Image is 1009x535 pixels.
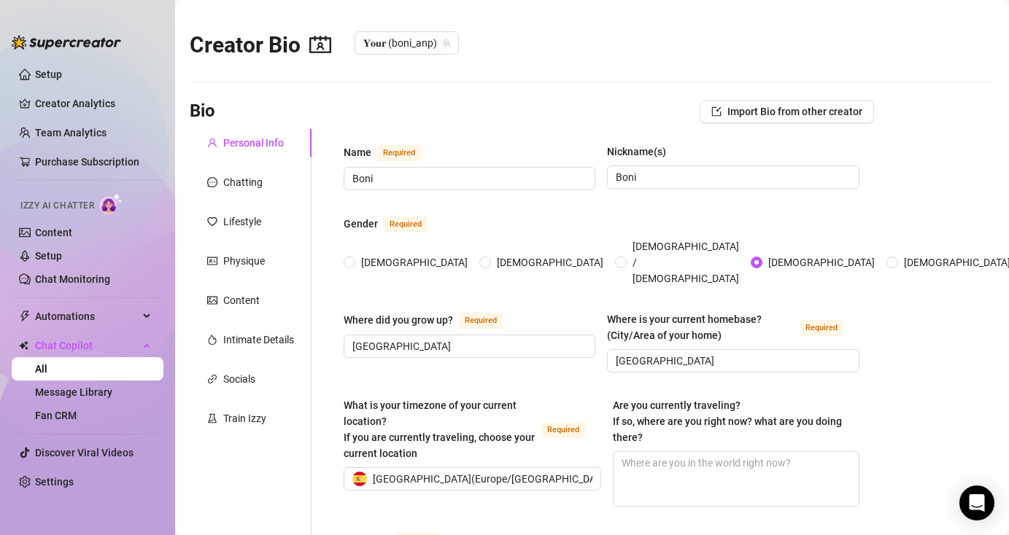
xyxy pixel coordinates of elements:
[384,216,428,233] span: Required
[700,100,874,123] button: Import Bio from other creator
[352,338,584,354] input: Where did you grow up?
[959,485,994,520] div: Open Intercom Messenger
[344,216,378,232] div: Gender
[223,371,255,387] div: Socials
[207,335,217,345] span: fire
[762,254,881,270] span: [DEMOGRAPHIC_DATA]
[35,305,139,328] span: Automations
[627,238,745,286] span: [DEMOGRAPHIC_DATA] / [DEMOGRAPHIC_DATA]
[35,127,107,138] a: Team Analytics
[207,295,217,305] span: picture
[223,410,266,426] div: Train Izzy
[800,320,843,336] span: Required
[223,292,260,308] div: Content
[35,410,77,421] a: Fan CRM
[35,150,152,173] a: Purchase Subscription
[352,171,584,187] input: Name
[541,422,585,438] span: Required
[344,312,453,328] div: Where did you grow up?
[344,144,437,161] label: Name
[20,199,94,213] span: Izzy AI Chatter
[373,468,614,490] span: [GEOGRAPHIC_DATA] ( Europe/[GEOGRAPHIC_DATA] )
[344,311,519,329] label: Where did you grow up?
[35,334,139,357] span: Chat Copilot
[207,374,217,384] span: link
[377,145,421,161] span: Required
[35,250,62,262] a: Setup
[442,39,451,47] span: team
[19,311,31,322] span: thunderbolt
[223,332,294,348] div: Intimate Details
[607,311,793,343] div: Where is your current homebase? (City/Area of your home)
[613,399,842,443] span: Are you currently traveling? If so, where are you right now? what are you doing there?
[616,169,847,185] input: Nickname(s)
[207,256,217,266] span: idcard
[309,34,331,55] span: contacts
[19,340,28,351] img: Chat Copilot
[12,35,121,50] img: logo-BBDzfeDw.svg
[35,386,112,398] a: Message Library
[607,144,666,160] div: Nickname(s)
[344,215,444,233] label: Gender
[352,472,367,486] img: es
[607,311,859,343] label: Where is your current homebase? (City/Area of your home)
[35,476,74,488] a: Settings
[607,144,676,160] label: Nickname(s)
[344,144,371,160] div: Name
[35,92,152,115] a: Creator Analytics
[35,69,62,80] a: Setup
[616,353,847,369] input: Where is your current homebase? (City/Area of your home)
[35,273,110,285] a: Chat Monitoring
[344,399,535,459] span: What is your timezone of your current location? If you are currently traveling, choose your curre...
[223,174,263,190] div: Chatting
[223,214,261,230] div: Lifestyle
[223,135,284,151] div: Personal Info
[35,363,47,375] a: All
[363,32,450,54] span: 𝐘𝐨𝐮𝐫 (boni_anp)
[459,313,503,329] span: Required
[711,106,722,117] span: import
[207,413,217,423] span: experiment
[207,138,217,148] span: user
[35,227,72,238] a: Content
[100,193,123,214] img: AI Chatter
[190,100,215,123] h3: Bio
[207,177,217,187] span: message
[727,106,862,117] span: Import Bio from other creator
[355,254,473,270] span: [DEMOGRAPHIC_DATA]
[190,31,331,59] h2: Creator Bio
[491,254,609,270] span: [DEMOGRAPHIC_DATA]
[35,447,134,458] a: Discover Viral Videos
[207,216,217,227] span: heart
[223,253,265,269] div: Physique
